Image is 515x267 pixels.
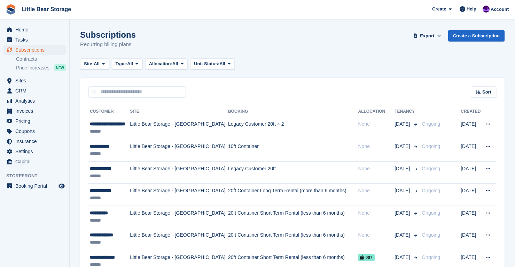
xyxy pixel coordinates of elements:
[358,143,395,150] div: None
[461,139,481,162] td: [DATE]
[422,143,440,149] span: Ongoing
[15,157,57,166] span: Capital
[130,206,228,228] td: Little Bear Storage - [GEOGRAPHIC_DATA]
[54,64,66,71] div: NEW
[3,45,66,55] a: menu
[228,106,358,117] th: Booking
[6,4,16,15] img: stora-icon-8386f47178a22dfd0bd8f6a31ec36ba5ce8667c1dd55bd0f319d3a0aa187defe.svg
[88,106,130,117] th: Customer
[483,6,490,13] img: Henry Hastings
[358,187,395,194] div: None
[6,172,69,179] span: Storefront
[422,121,440,127] span: Ongoing
[130,106,228,117] th: Site
[16,56,66,62] a: Contracts
[80,58,109,70] button: Site: All
[491,6,509,13] span: Account
[228,184,358,206] td: 20ft Container Long Term Rental (more than 6 months)
[358,231,395,239] div: None
[116,60,127,67] span: Type:
[420,32,434,39] span: Export
[482,89,491,96] span: Sort
[3,126,66,136] a: menu
[112,58,142,70] button: Type: All
[84,60,94,67] span: Site:
[228,228,358,250] td: 20ft Container Short Term Rental (less than 6 months)
[15,76,57,86] span: Sites
[3,96,66,106] a: menu
[15,116,57,126] span: Pricing
[80,40,136,49] p: Recurring billing plans
[3,35,66,45] a: menu
[149,60,172,67] span: Allocation:
[358,165,395,172] div: None
[395,106,419,117] th: Tenancy
[172,60,178,67] span: All
[228,206,358,228] td: 20ft Container Short Term Rental (less than 6 months)
[15,126,57,136] span: Coupons
[461,184,481,206] td: [DATE]
[145,58,188,70] button: Allocation: All
[432,6,446,13] span: Create
[461,228,481,250] td: [DATE]
[15,25,57,35] span: Home
[80,30,136,39] h1: Subscriptions
[219,60,225,67] span: All
[422,188,440,193] span: Ongoing
[358,254,374,261] span: 007
[57,182,66,190] a: Preview store
[94,60,100,67] span: All
[127,60,133,67] span: All
[3,147,66,156] a: menu
[358,120,395,128] div: None
[467,6,476,13] span: Help
[130,161,228,184] td: Little Bear Storage - [GEOGRAPHIC_DATA]
[16,65,49,71] span: Price increases
[130,228,228,250] td: Little Bear Storage - [GEOGRAPHIC_DATA]
[15,136,57,146] span: Insurance
[395,187,411,194] span: [DATE]
[395,165,411,172] span: [DATE]
[228,161,358,184] td: Legacy Customer 20ft
[15,96,57,106] span: Analytics
[395,254,411,261] span: [DATE]
[461,206,481,228] td: [DATE]
[3,106,66,116] a: menu
[422,166,440,171] span: Ongoing
[422,254,440,260] span: Ongoing
[19,3,74,15] a: Little Bear Storage
[395,209,411,217] span: [DATE]
[461,161,481,184] td: [DATE]
[228,139,358,162] td: 10ft Container
[3,116,66,126] a: menu
[395,231,411,239] span: [DATE]
[461,106,481,117] th: Created
[15,45,57,55] span: Subscriptions
[130,139,228,162] td: Little Bear Storage - [GEOGRAPHIC_DATA]
[130,184,228,206] td: Little Bear Storage - [GEOGRAPHIC_DATA]
[358,209,395,217] div: None
[15,181,57,191] span: Booking Portal
[3,157,66,166] a: menu
[15,147,57,156] span: Settings
[15,35,57,45] span: Tasks
[3,136,66,146] a: menu
[190,58,234,70] button: Unit Status: All
[395,143,411,150] span: [DATE]
[228,117,358,139] td: Legacy Customer 20ft × 2
[3,86,66,96] a: menu
[395,120,411,128] span: [DATE]
[412,30,443,42] button: Export
[422,210,440,216] span: Ongoing
[3,76,66,86] a: menu
[15,106,57,116] span: Invoices
[448,30,505,42] a: Create a Subscription
[3,25,66,35] a: menu
[194,60,219,67] span: Unit Status:
[422,232,440,238] span: Ongoing
[16,64,66,72] a: Price increases NEW
[358,106,395,117] th: Allocation
[461,117,481,139] td: [DATE]
[130,117,228,139] td: Little Bear Storage - [GEOGRAPHIC_DATA]
[3,181,66,191] a: menu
